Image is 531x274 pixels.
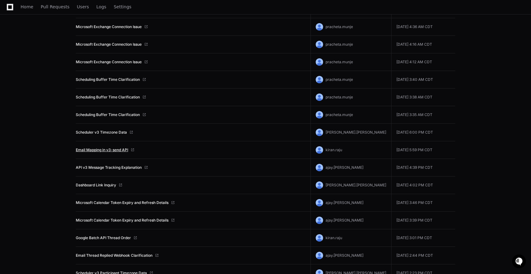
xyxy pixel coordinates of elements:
[511,254,528,270] iframe: Open customer support
[6,6,18,19] img: PlayerZero
[391,89,455,106] td: [DATE] 3:38 AM CDT
[391,106,455,124] td: [DATE] 3:35 AM CDT
[391,124,455,141] td: [DATE] 6:00 PM CDT
[61,65,75,69] span: Pylon
[326,24,353,29] span: pracheta.munje
[316,181,323,189] img: ALV-UjUomanEsvu2BUZbTVe9AGrKtiZo1--VVkhZyLLpzHtJUT9g-k1h1-ZZSPuVD4M3tJsQDICO-T0PIJCLipyD_h-Sqv_Dk...
[76,130,127,135] a: Scheduler v3 Timezone Data
[76,218,168,223] a: Microsoft Calendar Token Expiry and Refresh Details
[77,5,89,9] span: Users
[391,36,455,53] td: [DATE] 4:16 AM CDT
[76,112,140,117] a: Scheduling Buffer Time Clarification
[326,130,386,135] span: [PERSON_NAME].[PERSON_NAME]
[76,200,168,205] a: Microsoft Calendar Token Expiry and Refresh Details
[326,112,353,117] span: pracheta.munje
[316,146,323,154] img: ALV-UjXdkCaxG7Ha6Z-zDHMTEPqXMlNFMnpHuOo2CVUViR2iaDDte_9HYgjrRZ0zHLyLySWwoP3Esd7mb4Ah-olhw-DLkFEvG...
[391,18,455,36] td: [DATE] 4:36 AM CDT
[316,164,323,171] img: ALV-UjVK8RpqmtaEmWt-w7smkXy4mXJeaO6BQfayqtOlFgo-JMPJ-9dwpjtPo0tPuJt-_htNhcUawv8hC7JLdgPRlxVfNlCaj...
[114,5,131,9] span: Settings
[21,46,101,52] div: Start new chat
[326,147,342,152] span: kiran.raju
[316,252,323,259] img: ALV-UjVK8RpqmtaEmWt-w7smkXy4mXJeaO6BQfayqtOlFgo-JMPJ-9dwpjtPo0tPuJt-_htNhcUawv8hC7JLdgPRlxVfNlCaj...
[391,194,455,212] td: [DATE] 3:46 PM CDT
[326,165,363,170] span: ajay.[PERSON_NAME]
[76,183,116,188] a: Dashboard Link Inquiry
[96,5,106,9] span: Logs
[326,253,363,258] span: ajay.[PERSON_NAME]
[76,42,142,47] a: Microsoft Exchange Connection Issue
[326,60,353,64] span: pracheta.munje
[316,217,323,224] img: ALV-UjVK8RpqmtaEmWt-w7smkXy4mXJeaO6BQfayqtOlFgo-JMPJ-9dwpjtPo0tPuJt-_htNhcUawv8hC7JLdgPRlxVfNlCaj...
[76,95,140,100] a: Scheduling Buffer Time Clarification
[316,234,323,242] img: ALV-UjXdkCaxG7Ha6Z-zDHMTEPqXMlNFMnpHuOo2CVUViR2iaDDte_9HYgjrRZ0zHLyLySWwoP3Esd7mb4Ah-olhw-DLkFEvG...
[41,5,69,9] span: Pull Requests
[391,176,455,194] td: [DATE] 4:02 PM CDT
[316,111,323,118] img: ALV-UjU-Uivu_cc8zlDcn2c9MNEgVYayUocKx0gHV_Yy_SMunaAAd7JZxK5fgww1Mi-cdUJK5q-hvUHnPErhbMG5W0ta4bF9-...
[76,165,142,170] a: API v3 Message Tracking Explanation
[391,247,455,264] td: [DATE] 2:44 PM CDT
[326,235,342,240] span: kiran.raju
[391,71,455,89] td: [DATE] 3:40 AM CDT
[316,58,323,66] img: ALV-UjU-Uivu_cc8zlDcn2c9MNEgVYayUocKx0gHV_Yy_SMunaAAd7JZxK5fgww1Mi-cdUJK5q-hvUHnPErhbMG5W0ta4bF9-...
[43,64,75,69] a: Powered byPylon
[316,93,323,101] img: ALV-UjU-Uivu_cc8zlDcn2c9MNEgVYayUocKx0gHV_Yy_SMunaAAd7JZxK5fgww1Mi-cdUJK5q-hvUHnPErhbMG5W0ta4bF9-...
[76,24,142,29] a: Microsoft Exchange Connection Issue
[316,41,323,48] img: ALV-UjU-Uivu_cc8zlDcn2c9MNEgVYayUocKx0gHV_Yy_SMunaAAd7JZxK5fgww1Mi-cdUJK5q-hvUHnPErhbMG5W0ta4bF9-...
[76,60,142,64] a: Microsoft Exchange Connection Issue
[326,183,386,187] span: [PERSON_NAME].[PERSON_NAME]
[326,200,363,205] span: ajay.[PERSON_NAME]
[6,46,17,57] img: 1736555170064-99ba0984-63c1-480f-8ee9-699278ef63ed
[326,95,353,99] span: pracheta.munje
[326,218,363,222] span: ajay.[PERSON_NAME]
[6,25,112,35] div: Welcome
[316,76,323,83] img: ALV-UjU-Uivu_cc8zlDcn2c9MNEgVYayUocKx0gHV_Yy_SMunaAAd7JZxK5fgww1Mi-cdUJK5q-hvUHnPErhbMG5W0ta4bF9-...
[326,42,353,47] span: pracheta.munje
[391,212,455,229] td: [DATE] 3:39 PM CDT
[391,229,455,247] td: [DATE] 3:01 PM CDT
[21,52,80,57] div: We're offline, we'll be back soon
[76,77,140,82] a: Scheduling Buffer Time Clarification
[76,235,131,240] a: Google Batch API Thread Order
[21,5,33,9] span: Home
[76,147,128,152] a: Email Mapping in v3-send API
[316,199,323,206] img: ALV-UjVK8RpqmtaEmWt-w7smkXy4mXJeaO6BQfayqtOlFgo-JMPJ-9dwpjtPo0tPuJt-_htNhcUawv8hC7JLdgPRlxVfNlCaj...
[391,53,455,71] td: [DATE] 4:12 AM CDT
[391,141,455,159] td: [DATE] 5:59 PM CDT
[326,77,353,82] span: pracheta.munje
[76,253,152,258] a: Email Thread Replied Webhook Clarification
[316,129,323,136] img: ALV-UjUomanEsvu2BUZbTVe9AGrKtiZo1--VVkhZyLLpzHtJUT9g-k1h1-ZZSPuVD4M3tJsQDICO-T0PIJCLipyD_h-Sqv_Dk...
[391,159,455,176] td: [DATE] 4:39 PM CDT
[105,48,112,55] button: Start new chat
[316,23,323,31] img: ALV-UjU-Uivu_cc8zlDcn2c9MNEgVYayUocKx0gHV_Yy_SMunaAAd7JZxK5fgww1Mi-cdUJK5q-hvUHnPErhbMG5W0ta4bF9-...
